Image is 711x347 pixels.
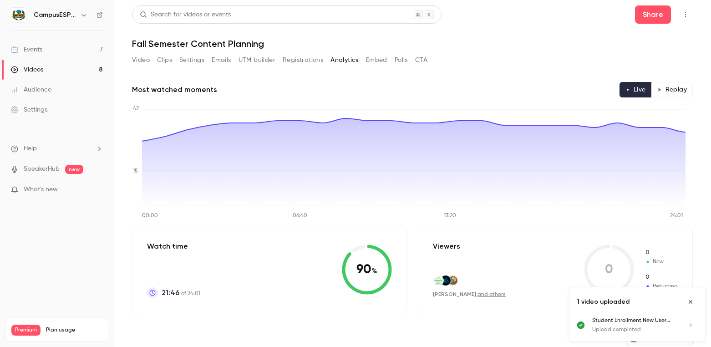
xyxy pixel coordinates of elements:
[415,53,427,67] button: CTA
[65,165,83,174] span: new
[645,282,678,291] span: Returning
[11,144,103,153] li: help-dropdown-opener
[147,241,200,252] p: Watch time
[24,144,37,153] span: Help
[433,291,476,297] span: [PERSON_NAME]
[670,213,683,219] tspan: 24:01
[24,185,58,194] span: What's new
[645,273,678,281] span: Returning
[645,249,678,257] span: New
[683,295,698,309] button: Close uploads list
[46,327,102,334] span: Plan usage
[620,82,652,97] button: Live
[34,10,76,20] h6: CampusESP Academy
[448,276,458,286] img: salisbury.edu
[11,105,47,114] div: Settings
[142,213,158,219] tspan: 00:00
[11,85,51,94] div: Audience
[140,10,231,20] div: Search for videos or events
[24,164,60,174] a: SpeakerHub
[132,84,217,95] h2: Most watched moments
[133,168,138,174] tspan: 15
[11,8,26,22] img: CampusESP Academy
[592,326,676,334] p: Upload completed
[433,276,443,286] img: vsc.edu
[592,316,676,325] p: Student Enrollment New User Training
[239,53,275,67] button: UTM builder
[132,53,150,67] button: Video
[635,5,671,24] button: Share
[577,297,630,306] p: 1 video uploaded
[651,82,693,97] button: Replay
[212,53,231,67] button: Emails
[133,106,139,112] tspan: 42
[11,65,43,74] div: Videos
[179,53,204,67] button: Settings
[157,53,172,67] button: Clips
[433,291,506,298] div: ,
[366,53,387,67] button: Embed
[645,258,678,266] span: New
[283,53,323,67] button: Registrations
[293,213,307,219] tspan: 06:40
[162,287,179,298] span: 21:46
[330,53,359,67] button: Analytics
[678,7,693,22] button: Top Bar Actions
[441,276,451,286] img: vermontstate.edu
[162,287,200,298] p: of 24:01
[132,38,693,49] h1: Fall Semester Content Planning
[444,213,456,219] tspan: 13:20
[569,316,705,341] ul: Uploads list
[592,316,698,334] a: Student Enrollment New User TrainingUpload completed
[477,292,506,297] a: and others
[11,325,41,336] span: Premium
[11,45,42,54] div: Events
[395,53,408,67] button: Polls
[433,241,460,252] p: Viewers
